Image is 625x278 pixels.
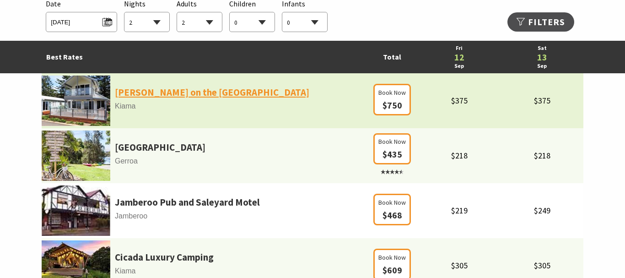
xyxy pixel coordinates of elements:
a: Fri [422,44,496,53]
span: $218 [534,150,550,161]
a: 12 [422,53,496,62]
span: Gerroa [42,155,366,167]
a: Book Now $750 [373,101,411,110]
span: [DATE] [51,15,112,27]
span: $218 [451,150,468,161]
span: Jamberoo [42,210,366,222]
span: $375 [451,95,468,106]
a: Book Now $609 [373,266,411,275]
span: $609 [383,264,402,276]
a: 13 [505,53,579,62]
span: $305 [534,260,550,271]
a: [GEOGRAPHIC_DATA] [115,140,205,155]
a: Book Now $468 [373,211,411,220]
span: Book Now [378,136,406,147]
span: Kiama [42,100,366,112]
a: Sep [422,62,496,71]
span: $750 [383,99,402,111]
span: Book Now [378,252,406,262]
span: $249 [534,205,550,216]
img: 341340-primary-01e7c4ec-2bb2-4952-9e85-574f5e777e2c.jpg [42,131,110,181]
span: $219 [451,205,468,216]
a: [PERSON_NAME] on the [GEOGRAPHIC_DATA] [115,85,309,100]
span: $468 [383,209,402,221]
span: Book Now [378,197,406,207]
a: Jamberoo Pub and Saleyard Motel [115,195,260,210]
span: Book Now [378,87,406,98]
span: $435 [383,148,402,160]
span: $305 [451,260,468,271]
img: Footballa.jpg [42,185,110,236]
span: $375 [534,95,550,106]
td: Total [366,41,418,73]
a: Sat [505,44,579,53]
a: Book Now $435 [373,150,411,177]
a: Cicada Luxury Camping [115,250,214,265]
img: 321790-primary-0798b814-0e4b-4e9f-9464-1b0211342479.jpg [42,76,110,126]
td: Best Rates [42,41,366,73]
span: Kiama [42,265,366,277]
a: Sep [505,62,579,71]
